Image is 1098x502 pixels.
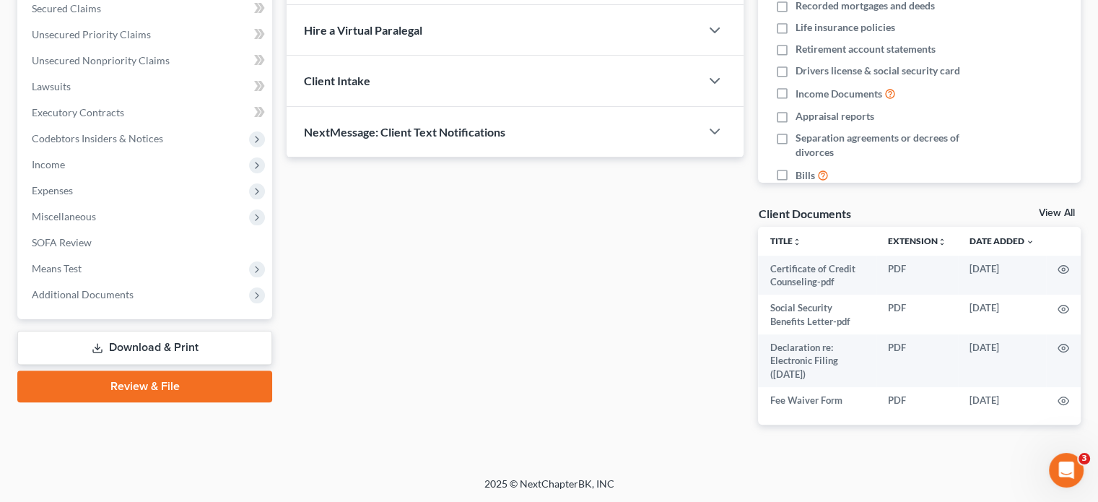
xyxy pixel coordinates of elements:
[758,334,876,387] td: Declaration re: Electronic Filing ([DATE])
[20,74,272,100] a: Lawsuits
[796,64,960,78] span: Drivers license & social security card
[970,235,1034,246] a: Date Added expand_more
[32,132,163,144] span: Codebtors Insiders & Notices
[770,235,801,246] a: Titleunfold_more
[958,256,1046,295] td: [DATE]
[32,288,134,300] span: Additional Documents
[958,295,1046,334] td: [DATE]
[796,87,882,101] span: Income Documents
[17,331,272,365] a: Download & Print
[32,158,65,170] span: Income
[32,184,73,196] span: Expenses
[32,54,170,66] span: Unsecured Nonpriority Claims
[796,109,874,124] span: Appraisal reports
[958,387,1046,413] td: [DATE]
[20,100,272,126] a: Executory Contracts
[1079,453,1090,464] span: 3
[304,74,370,87] span: Client Intake
[792,238,801,246] i: unfold_more
[1039,208,1075,218] a: View All
[32,2,101,14] span: Secured Claims
[958,334,1046,387] td: [DATE]
[17,371,272,402] a: Review & File
[876,295,958,334] td: PDF
[32,80,71,92] span: Lawsuits
[1049,453,1084,488] iframe: Intercom live chat
[20,22,272,48] a: Unsecured Priority Claims
[32,210,96,222] span: Miscellaneous
[888,235,946,246] a: Extensionunfold_more
[796,131,988,160] span: Separation agreements or decrees of divorces
[796,168,815,183] span: Bills
[938,238,946,246] i: unfold_more
[796,20,895,35] span: Life insurance policies
[32,28,151,40] span: Unsecured Priority Claims
[796,42,936,56] span: Retirement account statements
[876,256,958,295] td: PDF
[758,387,876,413] td: Fee Waiver Form
[20,230,272,256] a: SOFA Review
[32,236,92,248] span: SOFA Review
[758,206,850,221] div: Client Documents
[304,125,505,139] span: NextMessage: Client Text Notifications
[876,334,958,387] td: PDF
[758,256,876,295] td: Certificate of Credit Counseling-pdf
[758,295,876,334] td: Social Security Benefits Letter-pdf
[1026,238,1034,246] i: expand_more
[304,23,422,37] span: Hire a Virtual Paralegal
[32,106,124,118] span: Executory Contracts
[876,387,958,413] td: PDF
[20,48,272,74] a: Unsecured Nonpriority Claims
[32,262,82,274] span: Means Test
